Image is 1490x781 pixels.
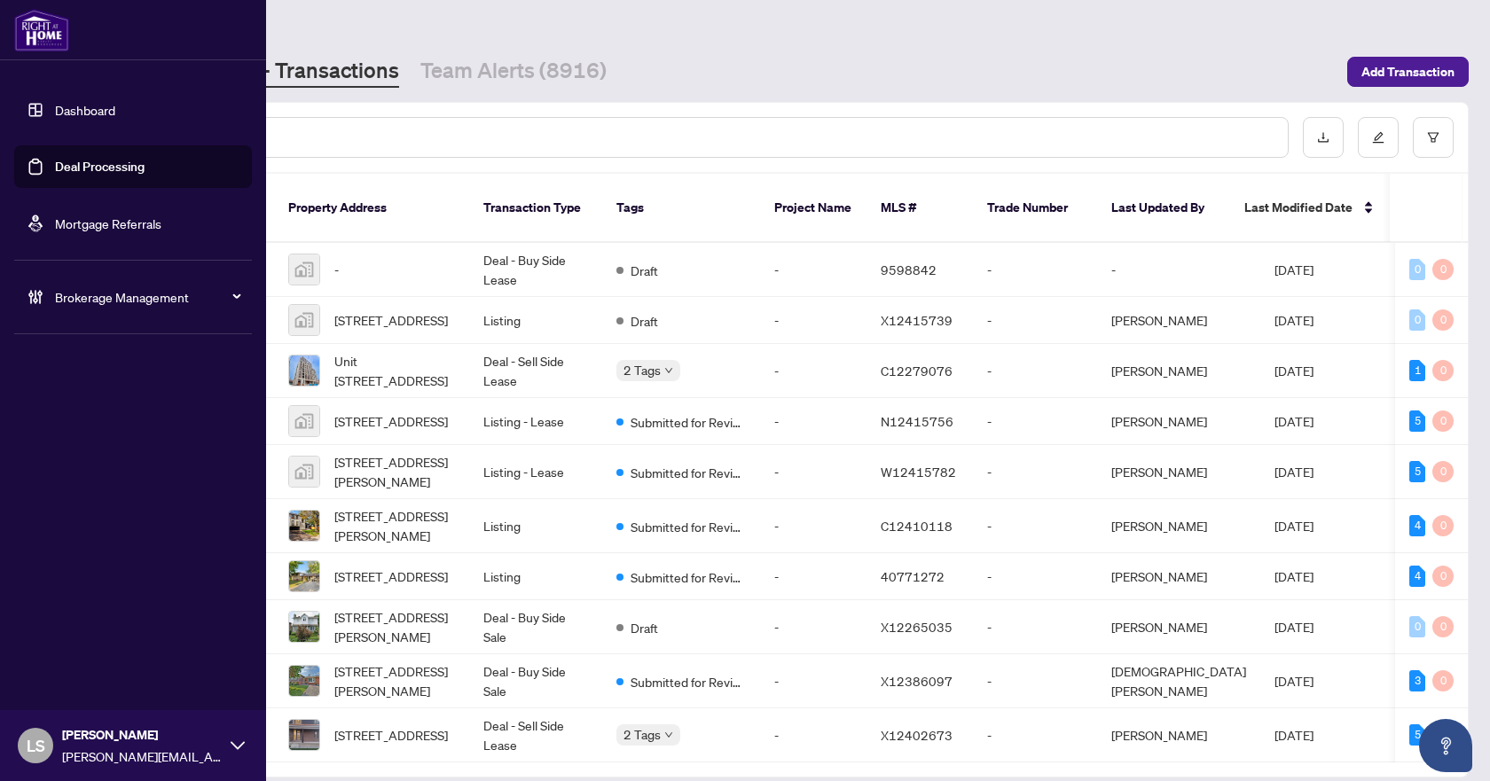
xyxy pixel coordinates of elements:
span: Brokerage Management [55,287,239,307]
div: 5 [1409,724,1425,746]
span: [DATE] [1274,464,1314,480]
span: [DATE] [1274,518,1314,534]
td: - [973,654,1097,708]
span: LS [27,733,45,758]
span: [DATE] [1274,727,1314,743]
td: - [760,499,867,553]
td: - [760,344,867,398]
td: Listing - Lease [469,445,602,499]
td: - [973,297,1097,344]
td: [PERSON_NAME] [1097,398,1260,445]
th: Transaction Type [469,174,602,243]
span: [STREET_ADDRESS][PERSON_NAME] [334,661,455,700]
td: [PERSON_NAME] [1097,708,1260,762]
span: X12386097 [881,673,953,689]
span: X12402673 [881,727,953,743]
span: Submitted for Review [631,517,746,536]
span: Submitted for Review [631,567,746,587]
button: Open asap [1419,719,1472,772]
span: [DATE] [1274,673,1314,689]
td: - [760,398,867,445]
span: download [1317,131,1329,144]
div: 5 [1409,461,1425,482]
td: - [760,708,867,762]
img: thumbnail-img [289,355,319,386]
div: 0 [1432,566,1454,587]
div: 0 [1432,360,1454,381]
a: Dashboard [55,102,115,118]
div: 4 [1409,566,1425,587]
th: Property Address [274,174,469,243]
th: Last Modified Date [1230,174,1390,243]
span: [STREET_ADDRESS] [334,411,448,431]
td: Deal - Buy Side Lease [469,243,602,297]
td: [DEMOGRAPHIC_DATA][PERSON_NAME] [1097,654,1260,708]
td: [PERSON_NAME] [1097,344,1260,398]
span: 2 Tags [623,360,661,380]
img: logo [14,9,69,51]
button: download [1303,117,1344,158]
span: down [664,730,673,739]
div: 1 [1409,360,1425,381]
td: - [973,445,1097,499]
span: [DATE] [1274,413,1314,429]
td: - [760,553,867,600]
span: N12415756 [881,413,953,429]
td: - [760,600,867,654]
span: [STREET_ADDRESS][PERSON_NAME] [334,452,455,491]
span: C12410118 [881,518,953,534]
span: [STREET_ADDRESS][PERSON_NAME] [334,506,455,545]
th: Project Name [760,174,867,243]
span: down [664,366,673,375]
button: filter [1413,117,1454,158]
span: [STREET_ADDRESS] [334,310,448,330]
span: Submitted for Review [631,463,746,482]
span: Submitted for Review [631,672,746,691]
td: [PERSON_NAME] [1097,445,1260,499]
td: - [760,445,867,499]
div: 0 [1432,461,1454,482]
td: [PERSON_NAME] [1097,553,1260,600]
td: Deal - Buy Side Sale [469,600,602,654]
div: 0 [1432,259,1454,280]
td: - [973,344,1097,398]
button: edit [1358,117,1399,158]
td: - [973,708,1097,762]
div: 0 [1432,515,1454,536]
span: [STREET_ADDRESS] [334,566,448,586]
td: Deal - Buy Side Sale [469,654,602,708]
td: - [760,243,867,297]
td: Deal - Sell Side Lease [469,708,602,762]
td: [PERSON_NAME] [1097,600,1260,654]
td: Listing [469,553,602,600]
th: MLS # [867,174,973,243]
span: Unit [STREET_ADDRESS] [334,351,455,390]
div: 5 [1409,410,1425,432]
td: - [973,553,1097,600]
div: 0 [1409,616,1425,637]
span: Draft [631,261,658,280]
td: - [1097,243,1260,297]
td: - [973,398,1097,445]
img: thumbnail-img [289,720,319,750]
td: - [760,654,867,708]
div: 0 [1432,309,1454,331]
td: - [973,243,1097,297]
span: C12279076 [881,363,953,379]
div: 3 [1409,670,1425,691]
td: [PERSON_NAME] [1097,499,1260,553]
span: W12415782 [881,464,956,480]
span: 40771272 [881,568,945,584]
img: thumbnail-img [289,666,319,696]
span: edit [1372,131,1384,144]
td: Listing - Lease [469,398,602,445]
img: thumbnail-img [289,457,319,487]
td: [PERSON_NAME] [1097,297,1260,344]
img: thumbnail-img [289,305,319,335]
div: 4 [1409,515,1425,536]
span: [DATE] [1274,312,1314,328]
span: [PERSON_NAME][EMAIL_ADDRESS][DOMAIN_NAME] [62,746,222,766]
td: Deal - Sell Side Lease [469,344,602,398]
th: Last Updated By [1097,174,1230,243]
span: Submitted for Review [631,412,746,432]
